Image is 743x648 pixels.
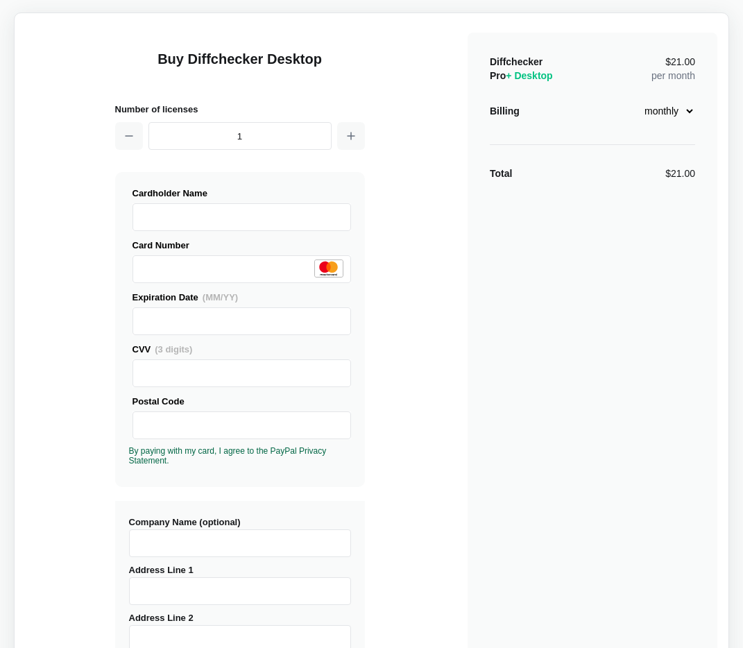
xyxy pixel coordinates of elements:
[133,342,351,357] div: CVV
[490,56,543,67] span: Diffchecker
[139,256,345,282] iframe: Secure Credit Card Frame - Credit Card Number
[129,565,351,605] label: Address Line 1
[490,168,512,179] strong: Total
[490,104,520,118] div: Billing
[665,57,695,67] span: $21.00
[506,70,552,81] span: + Desktop
[651,55,695,83] div: per month
[129,529,351,557] input: Company Name (optional)
[133,186,351,201] div: Cardholder Name
[665,167,695,180] div: $21.00
[139,412,345,438] iframe: Secure Credit Card Frame - Postal Code
[133,394,351,409] div: Postal Code
[133,290,351,305] div: Expiration Date
[115,102,365,117] h2: Number of licenses
[203,292,238,302] span: (MM/YY)
[129,446,327,466] a: By paying with my card, I agree to the PayPal Privacy Statement.
[155,344,192,355] span: (3 digits)
[139,204,345,230] iframe: Secure Credit Card Frame - Cardholder Name
[139,308,345,334] iframe: Secure Credit Card Frame - Expiration Date
[115,49,365,85] h1: Buy Diffchecker Desktop
[139,360,345,386] iframe: Secure Credit Card Frame - CVV
[129,517,351,557] label: Company Name (optional)
[129,577,351,605] input: Address Line 1
[148,122,332,150] input: 1
[490,70,553,81] span: Pro
[133,238,351,253] div: Card Number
